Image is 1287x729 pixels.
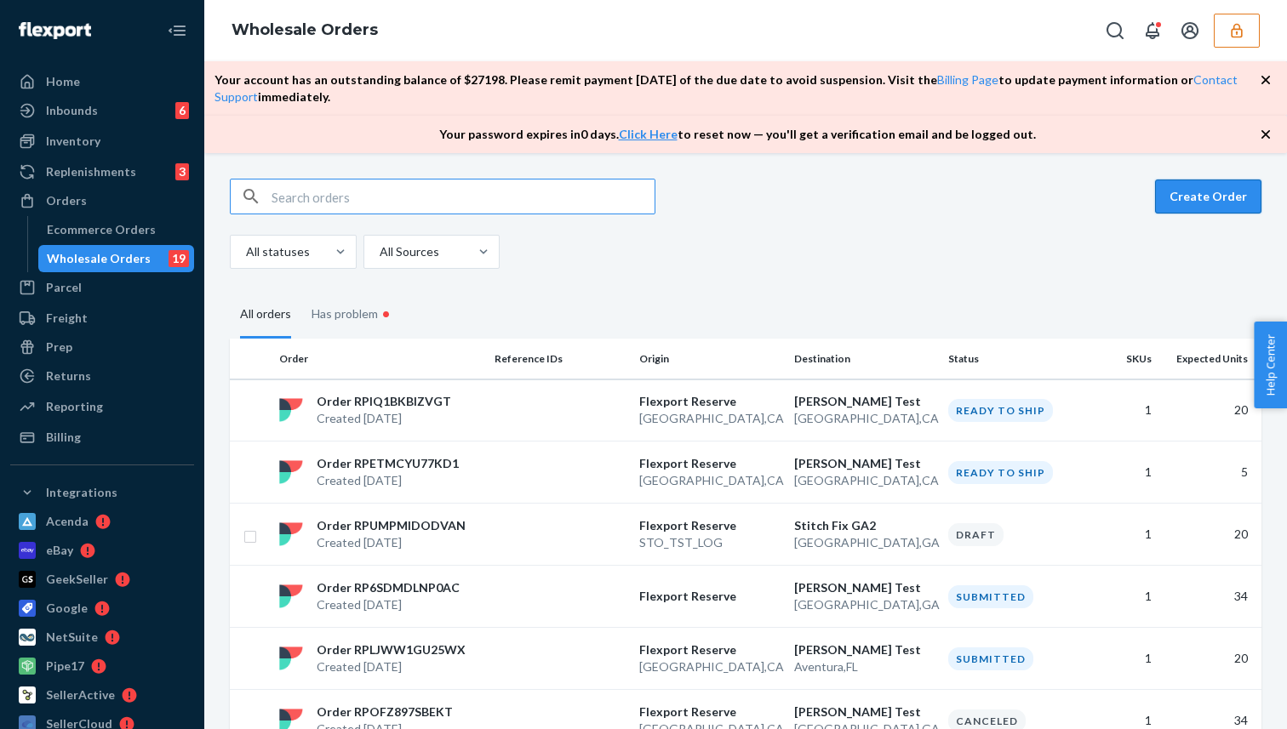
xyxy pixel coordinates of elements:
div: 6 [175,102,189,119]
a: Acenda [10,508,194,535]
a: Orders [10,187,194,214]
button: Close Navigation [160,14,194,48]
th: Origin [632,339,787,379]
a: Replenishments3 [10,158,194,185]
div: Prep [46,339,72,356]
p: Flexport Reserve [639,455,781,472]
a: Home [10,68,194,95]
td: 1 [1086,441,1158,504]
a: Billing Page [937,72,998,87]
div: Billing [46,429,81,446]
div: Ready to ship [948,399,1053,422]
p: Created [DATE] [317,596,460,613]
p: Aventura , FL [794,658,935,675]
td: 5 [1158,441,1261,504]
button: Integrations [10,479,194,506]
a: Prep [10,333,194,361]
div: Acenda [46,513,89,530]
a: Reporting [10,393,194,420]
p: [GEOGRAPHIC_DATA] , GA [794,596,935,613]
div: Parcel [46,279,82,296]
a: SellerActive [10,681,194,709]
img: Flexport logo [19,22,91,39]
img: flexport logo [279,522,303,546]
td: 1 [1086,566,1158,628]
p: [GEOGRAPHIC_DATA] , CA [639,658,781,675]
a: Wholesale Orders19 [38,245,195,272]
div: Replenishments [46,163,136,180]
p: Order RPUMPMIDODVAN [317,517,466,534]
p: Order RPIQ1BKBIZVGT [317,393,451,410]
div: NetSuite [46,629,98,646]
div: Freight [46,310,88,327]
p: Order RPLJWW1GU25WX [317,641,466,658]
p: [GEOGRAPHIC_DATA] , GA [794,534,935,551]
button: Help Center [1254,322,1287,408]
div: Submitted [948,585,1033,608]
td: 20 [1158,379,1261,441]
a: Ecommerce Orders [38,216,195,243]
a: Freight [10,305,194,332]
th: Order [272,339,488,379]
th: Destination [787,339,942,379]
p: Order RPOFZ897SBEKT [317,703,453,720]
div: 19 [169,250,189,267]
div: SellerActive [46,686,115,703]
button: Open account menu [1173,14,1207,48]
p: Your account has an outstanding balance of $ 27198 . Please remit payment [DATE] of the due date ... [214,71,1260,105]
p: Flexport Reserve [639,703,781,720]
p: [GEOGRAPHIC_DATA] , CA [794,472,935,489]
div: Inbounds [46,102,98,119]
div: All orders [240,292,291,339]
img: flexport logo [279,584,303,608]
p: Flexport Reserve [639,517,781,534]
div: Google [46,600,88,617]
td: 20 [1158,628,1261,690]
div: Inventory [46,133,100,150]
p: Your password expires in 0 days . to reset now — you'll get a verification email and be logged out. [439,126,1036,143]
a: GeekSeller [10,566,194,593]
img: flexport logo [279,398,303,422]
div: eBay [46,542,73,559]
td: 1 [1086,379,1158,441]
th: Status [941,339,1086,379]
a: Parcel [10,274,194,301]
p: Flexport Reserve [639,641,781,658]
p: Created [DATE] [317,658,466,675]
div: • [378,303,394,325]
a: eBay [10,537,194,564]
a: Inbounds6 [10,97,194,124]
div: Has problem [312,289,394,339]
div: Home [46,73,80,90]
div: Submitted [948,647,1033,670]
input: All statuses [244,243,246,260]
p: [PERSON_NAME] Test [794,703,935,720]
ol: breadcrumbs [218,6,392,55]
td: 1 [1086,628,1158,690]
td: 20 [1158,504,1261,566]
button: Open notifications [1135,14,1170,48]
div: 3 [175,163,189,180]
p: Created [DATE] [317,534,466,551]
a: Wholesale Orders [232,20,378,39]
p: Order RP6SDMDLNP0AC [317,579,460,596]
p: Stitch Fix GA2 [794,517,935,534]
img: flexport logo [279,646,303,670]
a: Billing [10,424,194,451]
p: [PERSON_NAME] Test [794,455,935,472]
div: Wholesale Orders [47,250,151,267]
td: 34 [1158,566,1261,628]
p: Created [DATE] [317,410,451,427]
a: Google [10,595,194,622]
p: Flexport Reserve [639,393,781,410]
div: Returns [46,367,91,384]
p: [GEOGRAPHIC_DATA] , CA [639,410,781,427]
a: Returns [10,362,194,390]
button: Open Search Box [1098,14,1132,48]
p: Flexport Reserve [639,588,781,605]
a: NetSuite [10,624,194,651]
div: Ecommerce Orders [47,221,156,238]
div: Reporting [46,398,103,415]
button: Create Order [1155,179,1261,214]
